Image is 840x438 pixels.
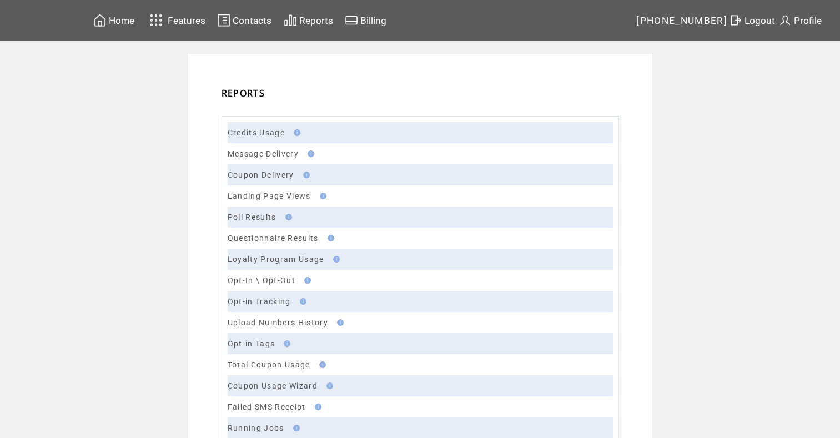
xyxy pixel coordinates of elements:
[228,318,328,327] a: Upload Numbers History
[228,424,284,432] a: Running Jobs
[228,381,318,390] a: Coupon Usage Wizard
[145,9,208,31] a: Features
[311,404,321,410] img: help.gif
[334,319,344,326] img: help.gif
[233,15,271,26] span: Contacts
[109,15,134,26] span: Home
[323,382,333,389] img: help.gif
[217,13,230,27] img: contacts.svg
[92,12,136,29] a: Home
[330,256,340,263] img: help.gif
[284,13,297,27] img: chart.svg
[228,128,285,137] a: Credits Usage
[228,339,275,348] a: Opt-in Tags
[745,15,775,26] span: Logout
[228,360,310,369] a: Total Coupon Usage
[316,193,326,199] img: help.gif
[228,192,311,200] a: Landing Page Views
[300,172,310,178] img: help.gif
[316,361,326,368] img: help.gif
[282,214,292,220] img: help.gif
[228,402,306,411] a: Failed SMS Receipt
[324,235,334,241] img: help.gif
[301,277,311,284] img: help.gif
[228,276,295,285] a: Opt-In \ Opt-Out
[636,15,727,26] span: [PHONE_NUMBER]
[228,255,324,264] a: Loyalty Program Usage
[794,15,822,26] span: Profile
[777,12,823,29] a: Profile
[290,425,300,431] img: help.gif
[304,150,314,157] img: help.gif
[727,12,777,29] a: Logout
[147,11,166,29] img: features.svg
[280,340,290,347] img: help.gif
[228,297,291,306] a: Opt-in Tracking
[343,12,388,29] a: Billing
[290,129,300,136] img: help.gif
[228,213,276,221] a: Poll Results
[215,12,273,29] a: Contacts
[168,15,205,26] span: Features
[360,15,386,26] span: Billing
[729,13,742,27] img: exit.svg
[296,298,306,305] img: help.gif
[299,15,333,26] span: Reports
[282,12,335,29] a: Reports
[228,234,319,243] a: Questionnaire Results
[228,170,294,179] a: Coupon Delivery
[93,13,107,27] img: home.svg
[345,13,358,27] img: creidtcard.svg
[778,13,792,27] img: profile.svg
[222,87,265,99] span: REPORTS
[228,149,299,158] a: Message Delivery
